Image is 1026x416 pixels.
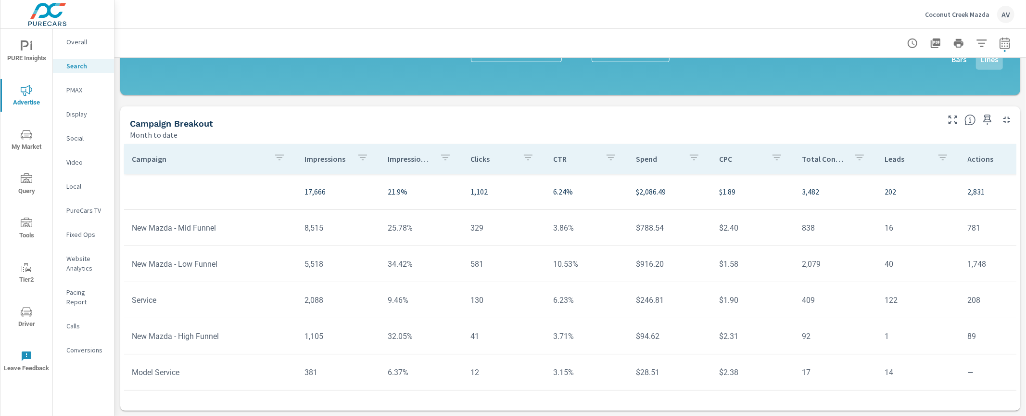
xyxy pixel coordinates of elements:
[297,324,380,349] td: 1,105
[628,288,711,312] td: $246.81
[794,216,877,240] td: 838
[3,306,50,330] span: Driver
[877,288,960,312] td: 122
[545,288,628,312] td: 6.23%
[124,360,297,385] td: Model Service
[53,251,114,275] div: Website Analytics
[711,360,794,385] td: $2.38
[53,343,114,357] div: Conversions
[380,324,463,349] td: 32.05%
[553,154,597,164] p: CTR
[628,360,711,385] td: $28.51
[3,129,50,153] span: My Market
[3,40,50,64] span: PURE Insights
[628,252,711,276] td: $916.20
[463,252,545,276] td: 581
[53,179,114,194] div: Local
[3,262,50,286] span: Tier2
[124,324,297,349] td: New Mazda - High Funnel
[885,186,952,197] p: 202
[53,83,114,97] div: PMAX
[53,35,114,49] div: Overall
[545,252,628,276] td: 10.53%
[463,216,545,240] td: 329
[297,252,380,276] td: 5,518
[995,34,1014,53] button: Select Date Range
[628,216,711,240] td: $788.54
[297,216,380,240] td: 8,515
[964,114,976,126] span: This is a summary of Search performance results by campaign. Each column can be sorted.
[463,288,545,312] td: 130
[719,154,763,164] p: CPC
[130,129,177,141] p: Month to date
[470,186,538,197] p: 1,102
[545,216,628,240] td: 3.86%
[711,216,794,240] td: $2.40
[794,360,877,385] td: 17
[711,288,794,312] td: $1.90
[66,61,106,71] p: Search
[925,10,989,19] p: Coconut Creek Mazda
[124,252,297,276] td: New Mazda - Low Funnel
[926,34,945,53] button: "Export Report to PDF"
[66,157,106,167] p: Video
[380,360,463,385] td: 6.37%
[636,154,680,164] p: Spend
[794,288,877,312] td: 409
[794,252,877,276] td: 2,079
[877,324,960,349] td: 1
[794,324,877,349] td: 92
[124,216,297,240] td: New Mazda - Mid Funnel
[3,173,50,197] span: Query
[553,186,621,197] p: 6.24%
[628,324,711,349] td: $94.62
[802,186,869,197] p: 3,482
[380,288,463,312] td: 9.46%
[380,252,463,276] td: 34.42%
[470,154,515,164] p: Clicks
[388,186,455,197] p: 21.9%
[463,360,545,385] td: 12
[997,6,1014,23] div: AV
[297,288,380,312] td: 2,088
[711,324,794,349] td: $2.31
[130,118,213,129] h5: Campaign Breakout
[66,182,106,191] p: Local
[463,324,545,349] td: 41
[802,154,846,164] p: Total Conversions
[545,324,628,349] td: 3.71%
[66,109,106,119] p: Display
[972,34,991,53] button: Apply Filters
[66,254,106,273] p: Website Analytics
[304,154,349,164] p: Impressions
[3,351,50,374] span: Leave Feedback
[885,154,929,164] p: Leads
[877,360,960,385] td: 14
[999,112,1014,128] button: Minimize Widget
[53,227,114,242] div: Fixed Ops
[66,133,106,143] p: Social
[914,49,942,58] h6: View as
[124,288,297,312] td: Service
[968,154,1012,164] p: Actions
[297,360,380,385] td: 381
[53,131,114,145] div: Social
[53,319,114,333] div: Calls
[304,186,372,197] p: 17,666
[981,53,998,65] p: Lines
[53,107,114,121] div: Display
[711,252,794,276] td: $1.58
[719,186,786,197] p: $1.89
[951,53,966,65] p: Bars
[3,218,50,241] span: Tools
[636,186,703,197] p: $2,086.49
[132,154,266,164] p: Campaign
[66,206,106,215] p: PureCars TV
[66,287,106,307] p: Pacing Report
[66,321,106,331] p: Calls
[53,59,114,73] div: Search
[66,37,106,47] p: Overall
[545,360,628,385] td: 3.15%
[66,230,106,239] p: Fixed Ops
[877,216,960,240] td: 16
